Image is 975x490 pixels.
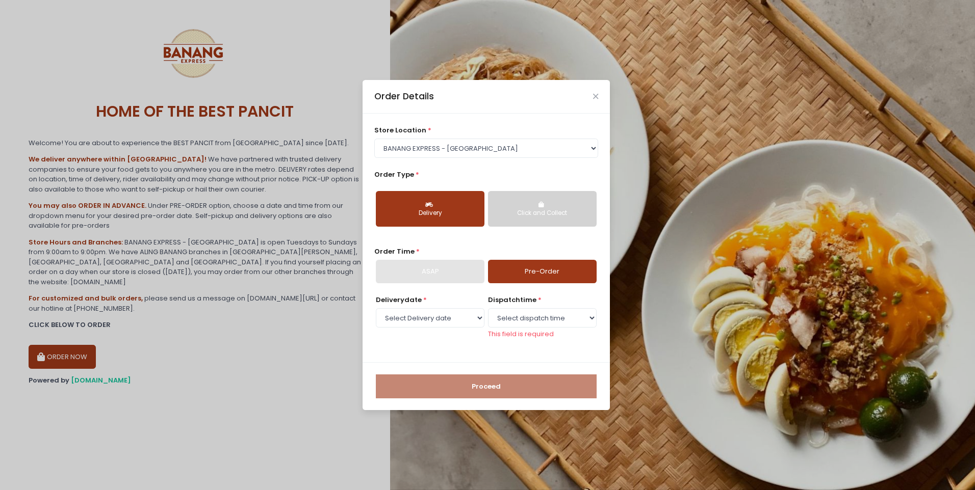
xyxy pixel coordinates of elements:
[376,191,484,227] button: Delivery
[488,260,597,283] a: Pre-Order
[488,191,597,227] button: Click and Collect
[374,90,434,103] div: Order Details
[495,209,589,218] div: Click and Collect
[376,295,422,305] span: Delivery date
[374,125,426,135] span: store location
[593,94,598,99] button: Close
[488,329,597,339] div: This field is required
[374,170,414,179] span: Order Type
[374,247,415,256] span: Order Time
[383,209,477,218] div: Delivery
[488,295,536,305] span: dispatch time
[376,374,597,399] button: Proceed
